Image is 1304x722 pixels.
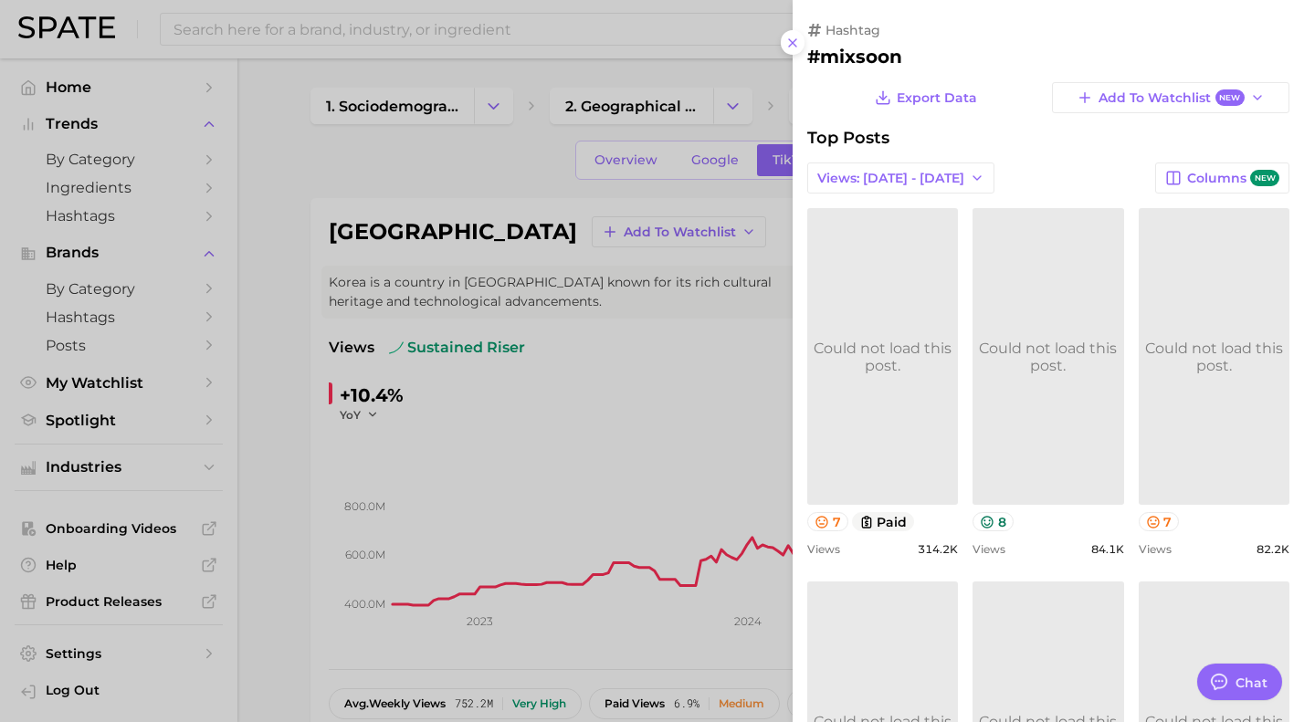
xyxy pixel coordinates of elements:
[918,542,958,556] span: 314.2k
[973,542,1005,556] span: Views
[807,162,994,194] button: Views: [DATE] - [DATE]
[897,90,977,106] span: Export Data
[1091,542,1124,556] span: 84.1k
[1139,208,1289,505] a: Could not load this post.
[1099,89,1244,107] span: Add to Watchlist
[807,46,1289,68] h2: #mixsoon
[973,208,1123,505] a: Could not load this post.
[1215,89,1245,107] span: New
[807,208,958,505] a: Could not load this post.
[852,512,915,531] button: paid
[1187,170,1279,187] span: Columns
[807,340,958,374] div: Could not load this post.
[826,22,880,38] span: hashtag
[807,128,889,148] span: Top Posts
[870,82,982,113] button: Export Data
[1155,162,1289,194] button: Columnsnew
[1052,82,1289,113] button: Add to WatchlistNew
[973,340,1123,374] div: Could not load this post.
[973,512,1014,531] button: 8
[807,542,840,556] span: Views
[817,171,964,186] span: Views: [DATE] - [DATE]
[1257,542,1289,556] span: 82.2k
[1139,340,1289,374] div: Could not load this post.
[807,512,848,531] button: 7
[1139,542,1172,556] span: Views
[1139,512,1180,531] button: 7
[1250,170,1279,187] span: new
